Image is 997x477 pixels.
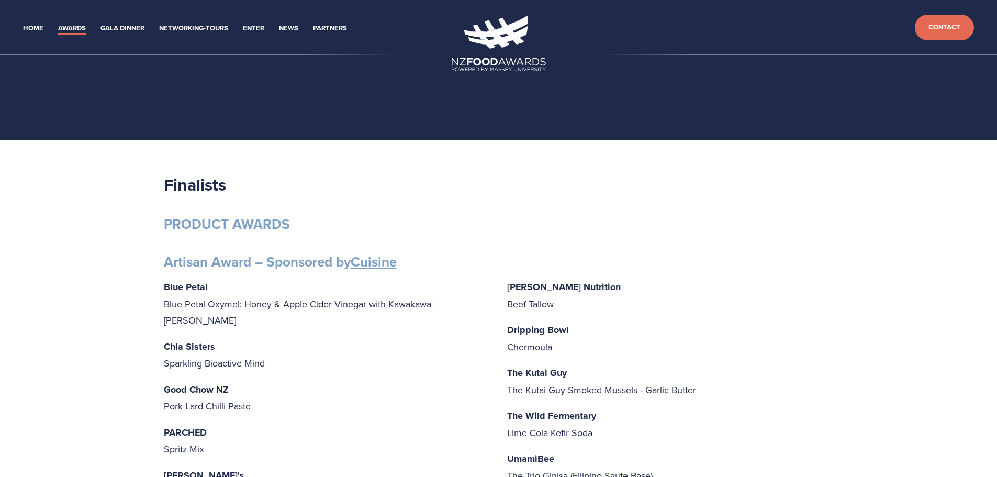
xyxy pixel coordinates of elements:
p: Sparkling Bioactive Mind [164,338,490,372]
a: News [279,23,298,35]
strong: The Kutai Guy [507,366,567,380]
p: Spritz Mix [164,424,490,458]
a: Home [23,23,43,35]
strong: Artisan Award – Sponsored by [164,252,397,272]
strong: Blue Petal [164,280,208,294]
a: Awards [58,23,86,35]
p: Pork Lard Chilli Paste [164,381,490,415]
strong: PRODUCT AWARDS [164,214,290,234]
p: Blue Petal Oxymel: Honey & Apple Cider Vinegar with Kawakawa + [PERSON_NAME] [164,279,490,329]
strong: [PERSON_NAME] Nutrition [507,280,621,294]
a: Networking-Tours [159,23,228,35]
a: Enter [243,23,264,35]
p: Lime Cola Kefir Soda [507,407,834,441]
strong: Good Chow NZ [164,383,229,396]
strong: UmamiBee [507,452,554,465]
strong: Chia Sisters [164,340,215,353]
p: Beef Tallow [507,279,834,312]
strong: The Wild Fermentary [507,409,596,423]
strong: PARCHED [164,426,207,439]
a: Gala Dinner [100,23,144,35]
strong: Dripping Bowl [507,323,569,337]
strong: Finalists [164,172,226,197]
p: The Kutai Guy Smoked Mussels - Garlic Butter [507,364,834,398]
p: Chermoula [507,321,834,355]
a: Partners [313,23,347,35]
a: Cuisine [351,252,397,272]
a: Contact [915,15,974,40]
